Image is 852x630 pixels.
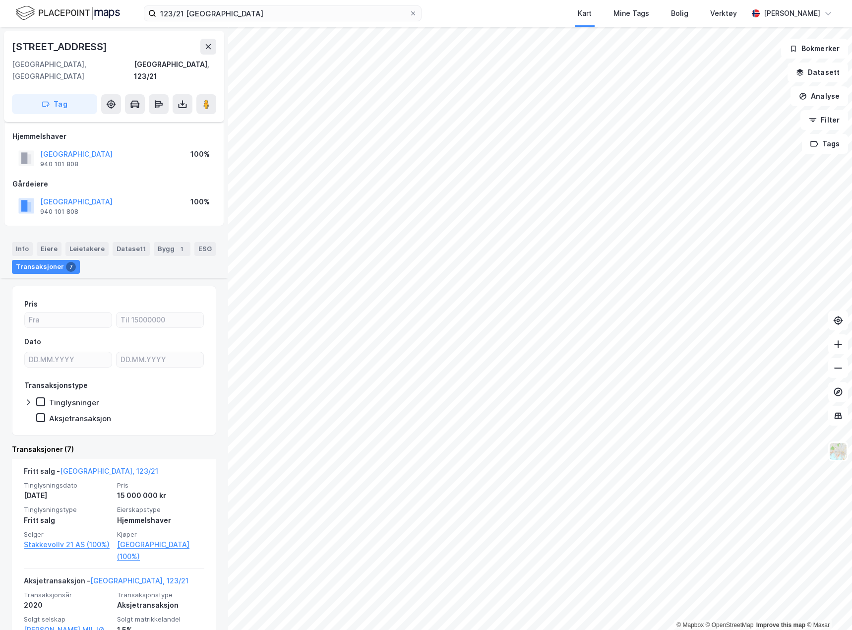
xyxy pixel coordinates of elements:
div: Aksjetransaksjon [117,599,204,611]
div: ESG [194,242,216,256]
div: Kart [578,7,592,19]
span: Kjøper [117,530,204,539]
div: Info [12,242,33,256]
div: Leietakere [65,242,109,256]
div: Aksjetransaksjon [49,414,111,423]
div: Dato [24,336,41,348]
span: Selger [24,530,111,539]
div: Hjemmelshaver [12,130,216,142]
span: Eierskapstype [117,505,204,514]
div: 15 000 000 kr [117,490,204,502]
input: Fra [25,313,112,327]
img: Z [829,442,848,461]
button: Analyse [791,86,848,106]
iframe: Chat Widget [802,582,852,630]
div: Kontrollprogram for chat [802,582,852,630]
div: Hjemmelshaver [117,514,204,526]
span: Tinglysningsdato [24,481,111,490]
div: Datasett [113,242,150,256]
span: Transaksjonstype [117,591,204,599]
span: Solgt matrikkelandel [117,615,204,624]
div: Pris [24,298,38,310]
button: Filter [800,110,848,130]
span: Solgt selskap [24,615,111,624]
span: Pris [117,481,204,490]
a: OpenStreetMap [706,622,754,629]
div: Verktøy [710,7,737,19]
a: [GEOGRAPHIC_DATA], 123/21 [90,576,188,585]
div: Eiere [37,242,61,256]
div: 940 101 808 [40,160,78,168]
button: Tag [12,94,97,114]
span: Transaksjonsår [24,591,111,599]
div: Fritt salg - [24,465,158,481]
div: Gårdeiere [12,178,216,190]
input: DD.MM.YYYY [117,352,203,367]
div: 7 [66,262,76,272]
button: Bokmerker [781,39,848,59]
img: logo.f888ab2527a4732fd821a326f86c7f29.svg [16,4,120,22]
div: Mine Tags [613,7,649,19]
div: Aksjetransaksjon - [24,575,188,591]
a: Mapbox [676,622,704,629]
div: Bygg [154,242,190,256]
div: 100% [190,196,210,208]
div: Transaksjonstype [24,379,88,391]
div: [GEOGRAPHIC_DATA], [GEOGRAPHIC_DATA] [12,59,134,82]
a: [GEOGRAPHIC_DATA] (100%) [117,539,204,563]
input: DD.MM.YYYY [25,352,112,367]
a: Stakkevollv 21 AS (100%) [24,539,111,551]
div: Transaksjoner (7) [12,443,216,455]
div: Transaksjoner [12,260,80,274]
div: 100% [190,148,210,160]
a: Improve this map [756,622,805,629]
button: Tags [802,134,848,154]
div: Fritt salg [24,514,111,526]
input: Søk på adresse, matrikkel, gårdeiere, leietakere eller personer [156,6,409,21]
div: 1 [177,244,186,254]
div: Tinglysninger [49,398,99,407]
div: [STREET_ADDRESS] [12,39,109,55]
div: [GEOGRAPHIC_DATA], 123/21 [134,59,216,82]
span: Tinglysningstype [24,505,111,514]
div: Bolig [671,7,688,19]
div: [PERSON_NAME] [764,7,820,19]
a: [GEOGRAPHIC_DATA], 123/21 [60,467,158,475]
div: 2020 [24,599,111,611]
div: [DATE] [24,490,111,502]
input: Til 15000000 [117,313,203,327]
div: 940 101 808 [40,208,78,216]
button: Datasett [788,63,848,82]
